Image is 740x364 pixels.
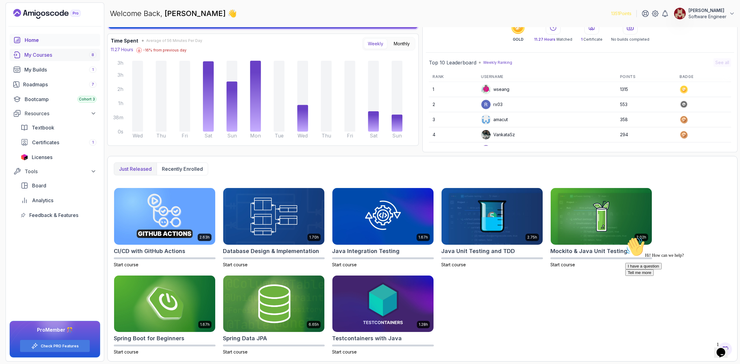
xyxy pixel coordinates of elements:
[332,188,434,268] a: Java Integration Testing card1.67hJava Integration TestingStart course
[17,121,100,134] a: textbook
[24,51,97,59] div: My Courses
[429,142,477,157] td: 5
[534,37,555,42] span: 11.27 Hours
[513,37,524,42] p: GOLD
[24,66,97,73] div: My Builds
[441,247,515,256] h2: Java Unit Testing and TDD
[10,49,100,61] a: courses
[20,340,90,352] button: Check PRO Features
[332,276,434,332] img: Testcontainers with Java card
[581,37,582,42] span: 1
[481,85,491,94] img: default monster avatar
[223,276,324,332] img: Spring Data JPA card
[527,235,537,240] p: 2.75h
[370,133,378,139] tspan: Sat
[332,334,402,343] h2: Testcontainers with Java
[392,133,402,139] tspan: Sun
[332,275,434,355] a: Testcontainers with Java card1.28hTestcontainers with JavaStart course
[114,262,138,267] span: Start course
[114,163,157,175] button: Just released
[481,145,525,155] div: Lambalamba160
[10,108,100,119] button: Resources
[32,153,52,161] span: Licenses
[676,72,731,82] th: Badge
[114,334,184,343] h2: Spring Boot for Beginners
[17,136,100,149] a: certificates
[114,275,216,355] a: Spring Boot for Beginners card1.67hSpring Boot for BeginnersStart course
[25,36,97,44] div: Home
[10,93,100,105] a: bootcamp
[114,276,215,332] img: Spring Boot for Beginners card
[162,165,203,173] p: Recently enrolled
[298,133,308,139] tspan: Wed
[114,247,185,256] h2: CI/CD with GitHub Actions
[10,63,100,76] a: builds
[429,82,477,97] td: 1
[92,67,94,72] span: 1
[117,72,123,78] tspan: 3h
[419,322,428,327] p: 1.28h
[227,8,237,19] span: 👋
[390,39,414,49] button: Monthly
[275,133,284,139] tspan: Tue
[227,133,237,139] tspan: Sun
[17,209,100,221] a: feedback
[429,112,477,127] td: 3
[204,133,212,139] tspan: Sat
[616,72,676,82] th: Points
[114,349,138,354] span: Start course
[114,188,216,268] a: CI/CD with GitHub Actions card2.63hCI/CD with GitHub ActionsStart course
[23,81,97,88] div: Roadmaps
[41,344,79,349] a: Check PRO Features
[21,154,28,160] img: jetbrains icon
[223,334,267,343] h2: Spring Data JPA
[25,168,97,175] div: Tools
[481,100,503,109] div: rx03
[117,60,123,66] tspan: 3h
[32,182,46,189] span: Board
[111,37,138,44] h3: Time Spent
[223,349,248,354] span: Start course
[332,188,434,245] img: Java Integration Testing card
[332,349,357,354] span: Start course
[347,133,353,139] tspan: Fri
[332,262,357,267] span: Start course
[118,129,123,135] tspan: 0s
[156,133,166,139] tspan: Thu
[616,142,676,157] td: 250
[146,38,202,43] span: Average of 56 Minutes Per Day
[714,339,734,358] iframe: chat widget
[2,2,113,41] div: 👋Hi! How can we help?I have a questionTell me more
[534,37,572,42] p: Watched
[10,78,100,91] a: roadmaps
[441,188,543,268] a: Java Unit Testing and TDD card2.75hJava Unit Testing and TDDStart course
[674,7,735,20] button: user profile image[PERSON_NAME]Software Engineer
[17,179,100,192] a: board
[481,130,491,139] img: user profile image
[118,100,123,106] tspan: 1h
[429,72,477,82] th: Rank
[110,9,237,18] p: Welcome Back,
[223,275,325,355] a: Spring Data JPA card6.65hSpring Data JPAStart course
[32,139,59,146] span: Certificates
[481,130,515,140] div: VankataSz
[17,194,100,207] a: analytics
[611,10,631,17] p: 1351 Points
[477,72,616,82] th: Username
[223,247,319,256] h2: Database Design & Implementation
[17,151,100,163] a: licenses
[429,127,477,142] td: 4
[483,60,512,65] p: Weekly Ranking
[2,35,31,41] button: Tell me more
[10,34,100,46] a: home
[199,235,210,240] p: 2.63h
[713,58,731,67] button: See all
[550,262,575,267] span: Start course
[550,188,652,268] a: Mockito & Java Unit Testing card2.02hMockito & Java Unit TestingStart course
[92,52,94,57] span: 8
[2,28,39,35] button: I have a question
[481,84,509,94] div: wseang
[13,9,95,19] a: Landing page
[119,165,152,173] p: Just released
